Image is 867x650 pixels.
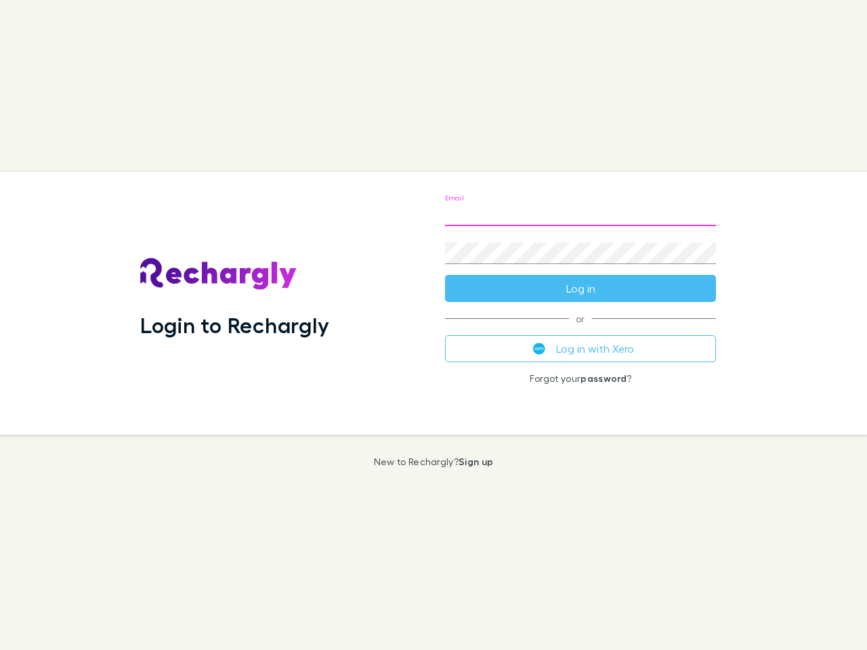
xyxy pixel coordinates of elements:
[445,335,716,362] button: Log in with Xero
[445,373,716,384] p: Forgot your ?
[140,312,329,338] h1: Login to Rechargly
[533,343,545,355] img: Xero's logo
[445,275,716,302] button: Log in
[374,456,494,467] p: New to Rechargly?
[140,258,297,290] img: Rechargly's Logo
[445,318,716,319] span: or
[580,372,627,384] a: password
[459,456,493,467] a: Sign up
[445,193,463,203] label: Email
